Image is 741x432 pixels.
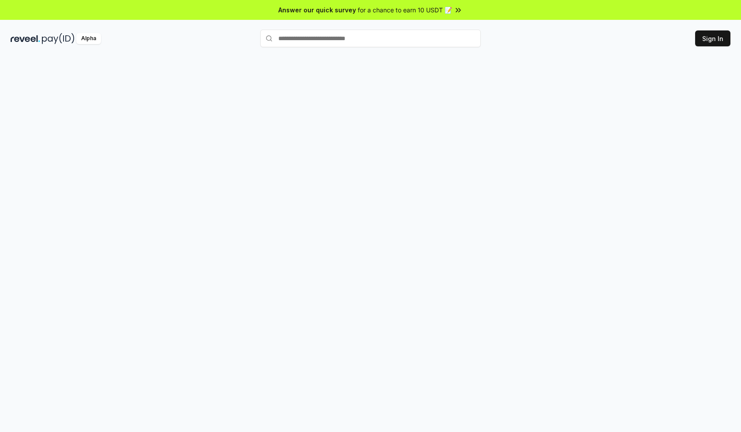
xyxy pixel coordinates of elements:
[42,33,75,44] img: pay_id
[358,5,452,15] span: for a chance to earn 10 USDT 📝
[695,30,730,46] button: Sign In
[278,5,356,15] span: Answer our quick survey
[76,33,101,44] div: Alpha
[11,33,40,44] img: reveel_dark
